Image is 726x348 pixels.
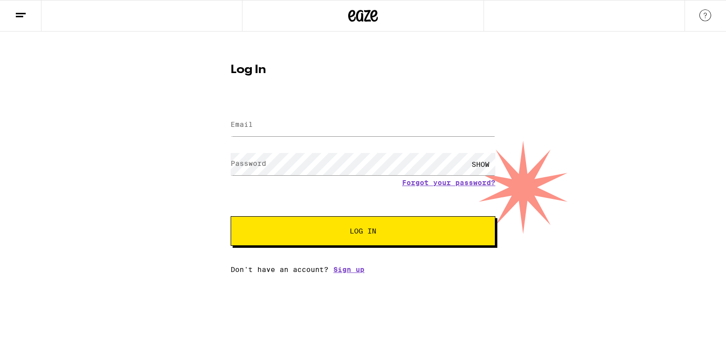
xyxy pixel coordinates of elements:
a: Forgot your password? [402,179,495,187]
div: Don't have an account? [231,266,495,273]
button: Log In [231,216,495,246]
input: Email [231,114,495,136]
div: SHOW [466,153,495,175]
label: Email [231,120,253,128]
h1: Log In [231,64,495,76]
a: Sign up [333,266,364,273]
label: Password [231,159,266,167]
span: Log In [350,228,376,234]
